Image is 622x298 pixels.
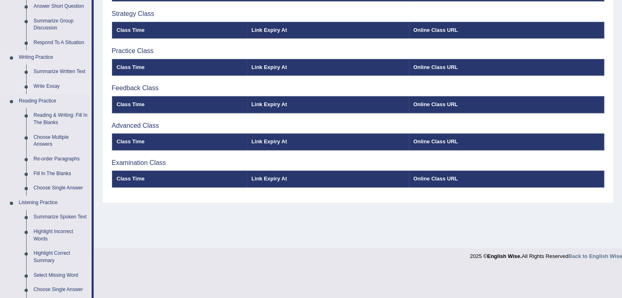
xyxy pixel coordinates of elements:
[112,10,604,18] h3: Strategy Class
[112,47,604,55] h3: Practice Class
[30,108,92,130] a: Reading & Writing: Fill In The Blanks
[15,50,92,65] a: Writing Practice
[30,64,92,79] a: Summarize Written Text
[409,22,604,39] th: Online Class URL
[247,133,409,151] th: Link Expiry At
[30,152,92,167] a: Re-order Paragraphs
[470,248,622,260] div: 2025 © All Rights Reserved
[112,171,247,188] th: Class Time
[30,246,92,268] a: Highlight Correct Summary
[112,159,604,167] h3: Examination Class
[30,268,92,283] a: Select Missing Word
[15,94,92,109] a: Reading Practice
[247,59,409,76] th: Link Expiry At
[30,225,92,246] a: Highlight Incorrect Words
[112,122,604,129] h3: Advanced Class
[30,36,92,50] a: Respond To A Situation
[112,85,604,92] h3: Feedback Class
[112,22,247,39] th: Class Time
[247,22,409,39] th: Link Expiry At
[409,59,604,76] th: Online Class URL
[247,171,409,188] th: Link Expiry At
[30,79,92,94] a: Write Essay
[30,14,92,36] a: Summarize Group Discussion
[568,253,622,259] a: Back to English Wise
[247,96,409,113] th: Link Expiry At
[409,96,604,113] th: Online Class URL
[15,196,92,210] a: Listening Practice
[487,253,521,259] strong: English Wise.
[30,167,92,181] a: Fill In The Blanks
[112,59,247,76] th: Class Time
[30,210,92,225] a: Summarize Spoken Text
[409,171,604,188] th: Online Class URL
[30,181,92,196] a: Choose Single Answer
[112,96,247,113] th: Class Time
[30,130,92,152] a: Choose Multiple Answers
[112,133,247,151] th: Class Time
[30,282,92,297] a: Choose Single Answer
[409,133,604,151] th: Online Class URL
